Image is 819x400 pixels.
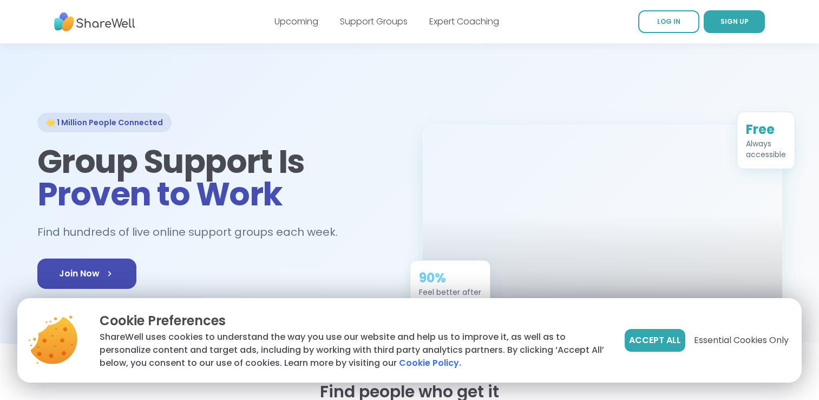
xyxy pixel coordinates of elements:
[694,334,789,347] span: Essential Cookies Only
[37,171,283,217] span: Proven to Work
[37,145,397,210] h1: Group Support Is
[419,287,481,308] div: Feel better after just one session
[704,10,765,33] a: SIGN UP
[720,17,749,26] span: SIGN UP
[429,15,499,28] a: Expert Coaching
[419,269,481,287] div: 90%
[54,7,135,37] img: ShareWell Nav Logo
[340,15,408,28] a: Support Groups
[625,329,685,352] button: Accept All
[629,334,681,347] span: Accept All
[746,138,786,160] div: Always accessible
[746,121,786,138] div: Free
[399,357,461,370] a: Cookie Policy.
[657,17,680,26] span: LOG IN
[37,259,136,289] a: Join Now
[37,223,349,241] h2: Find hundreds of live online support groups each week.
[100,331,607,370] p: ShareWell uses cookies to understand the way you use our website and help us to improve it, as we...
[59,267,115,280] span: Join Now
[274,15,318,28] a: Upcoming
[100,311,607,331] p: Cookie Preferences
[37,113,172,132] div: 🌟 1 Million People Connected
[638,10,699,33] a: LOG IN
